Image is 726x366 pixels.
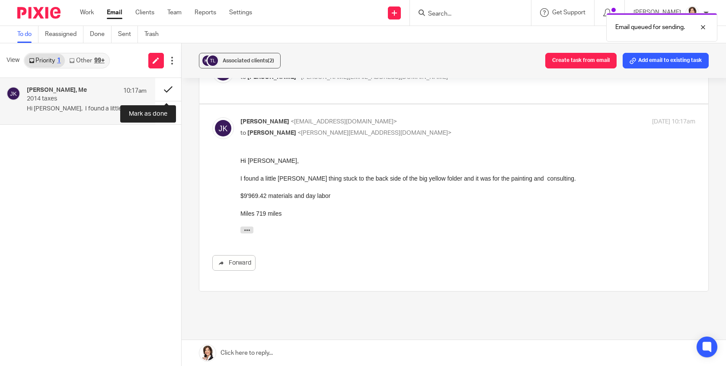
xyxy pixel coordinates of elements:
[623,53,709,68] button: Add email to existing task
[206,54,219,67] img: svg%3E
[247,74,296,80] span: [PERSON_NAME]
[107,8,122,17] a: Email
[545,53,617,68] button: Create task from email
[6,56,19,65] span: View
[167,8,182,17] a: Team
[94,58,105,64] div: 99+
[247,130,296,136] span: [PERSON_NAME]
[291,119,397,125] span: <[EMAIL_ADDRESS][DOMAIN_NAME]>
[229,8,252,17] a: Settings
[6,87,20,100] img: svg%3E
[135,8,154,17] a: Clients
[27,105,147,113] p: Hi [PERSON_NAME], I found a little [PERSON_NAME]...
[80,8,94,17] a: Work
[212,255,256,271] a: Forward
[652,117,695,126] p: [DATE] 10:17am
[297,130,451,136] span: <[PERSON_NAME][EMAIL_ADDRESS][DOMAIN_NAME]>
[27,87,87,94] h4: [PERSON_NAME], Me
[144,26,165,43] a: Trash
[27,95,122,103] p: 2014 taxes
[25,54,65,68] a: Priority1
[65,54,109,68] a: Other99+
[17,26,38,43] a: To do
[199,53,281,68] button: Associated clients(2)
[90,26,112,43] a: Done
[45,26,83,43] a: Reassigned
[212,117,234,139] img: svg%3E
[123,87,147,95] p: 10:17am
[685,6,699,20] img: BW%20Website%203%20-%20square.jpg
[615,23,685,32] p: Email queued for sending.
[240,130,246,136] span: to
[268,58,274,63] span: (2)
[240,119,289,125] span: [PERSON_NAME]
[297,74,451,80] span: <[PERSON_NAME][EMAIL_ADDRESS][DOMAIN_NAME]>
[17,7,61,19] img: Pixie
[57,58,61,64] div: 1
[201,54,214,67] img: svg%3E
[195,8,216,17] a: Reports
[240,74,246,80] span: to
[118,26,138,43] a: Sent
[223,58,274,63] span: Associated clients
